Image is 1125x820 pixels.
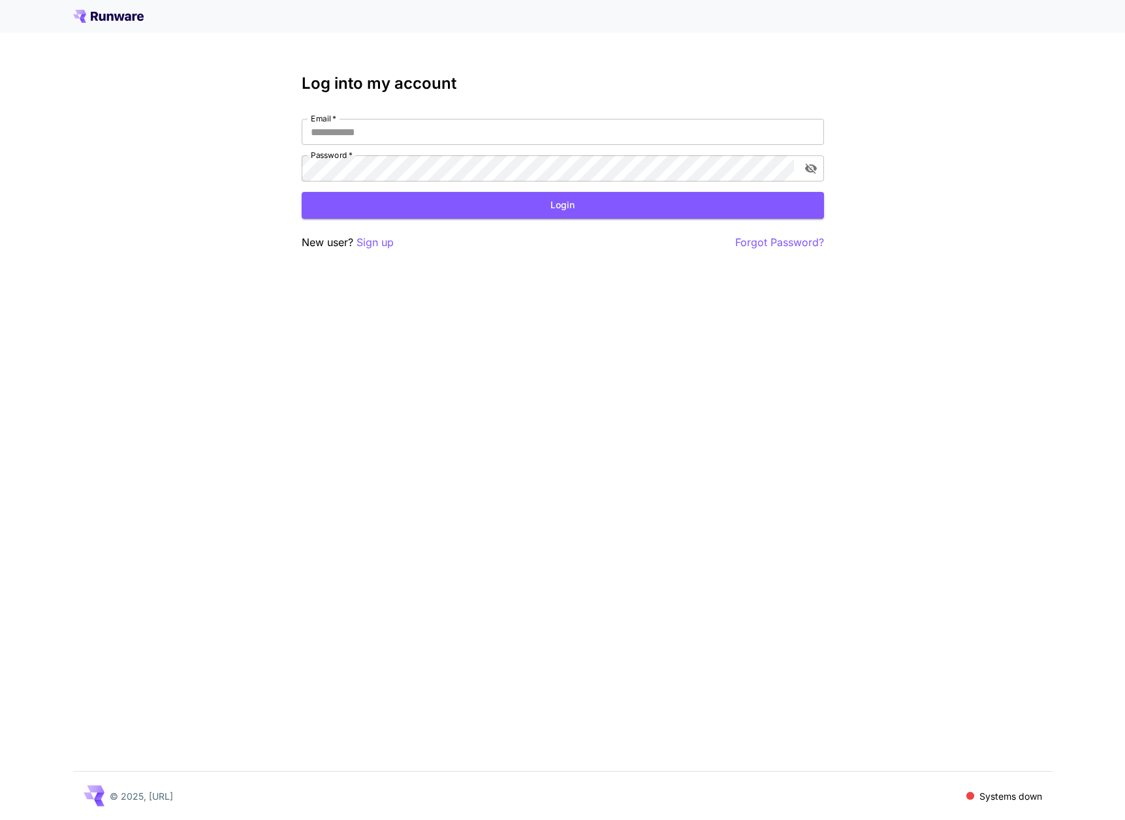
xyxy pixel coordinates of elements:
p: Systems down [979,789,1042,803]
h3: Log into my account [302,74,824,93]
p: © 2025, [URL] [110,789,173,803]
label: Password [311,150,353,161]
button: Sign up [357,234,394,251]
p: New user? [302,234,394,251]
button: Forgot Password? [735,234,824,251]
button: toggle password visibility [799,157,823,180]
button: Login [302,192,824,219]
label: Email [311,113,336,124]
